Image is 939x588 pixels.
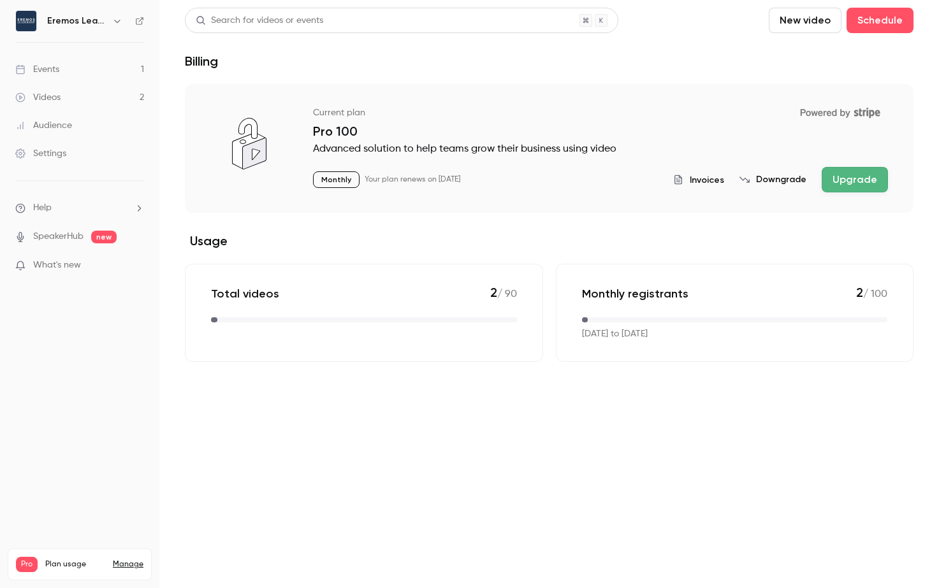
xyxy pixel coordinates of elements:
div: Events [15,63,59,76]
a: SpeakerHub [33,230,84,243]
li: help-dropdown-opener [15,201,144,215]
div: Search for videos or events [196,14,323,27]
p: Monthly registrants [582,286,688,301]
span: Plan usage [45,559,105,570]
span: What's new [33,259,81,272]
div: Videos [15,91,61,104]
p: / 100 [856,285,887,302]
span: Invoices [690,173,724,187]
span: new [91,231,117,243]
p: Pro 100 [313,124,888,139]
button: New video [769,8,841,33]
p: Total videos [211,286,279,301]
span: Help [33,201,52,215]
p: / 90 [490,285,517,302]
img: Eremos Leadership [16,11,36,31]
p: Current plan [313,106,365,119]
button: Invoices [673,173,724,187]
a: Manage [113,559,143,570]
h1: Billing [185,54,218,69]
span: Pro [16,557,38,572]
section: billing [185,84,914,362]
iframe: Noticeable Trigger [129,260,144,271]
button: Upgrade [822,167,888,192]
button: Downgrade [739,173,806,186]
p: [DATE] to [DATE] [582,327,648,341]
p: Advanced solution to help teams grow their business using video [313,141,888,157]
h6: Eremos Leadership [47,15,107,27]
span: 2 [490,285,497,300]
p: Monthly [313,171,360,188]
button: Schedule [847,8,914,33]
span: 2 [856,285,863,300]
p: Your plan renews on [DATE] [365,175,460,185]
h2: Usage [185,233,914,248]
div: Settings [15,147,66,160]
div: Audience [15,119,72,132]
